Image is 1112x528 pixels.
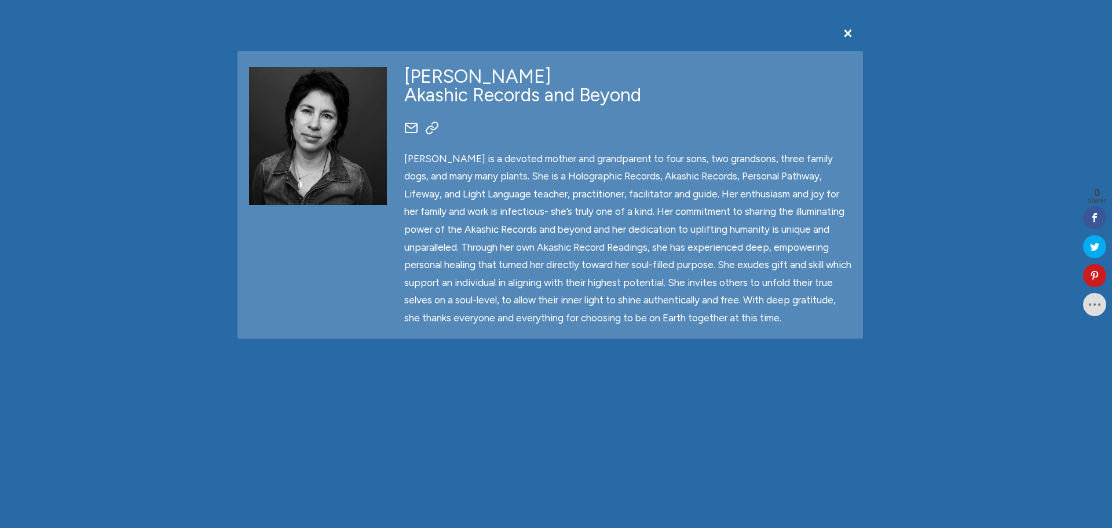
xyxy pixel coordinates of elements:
span: 0 [1088,188,1106,198]
div: [PERSON_NAME] Akashic Records and Beyond [404,67,852,104]
span: Shares [1088,198,1106,204]
span: × [842,21,854,43]
span: [PERSON_NAME] is a devoted mother and grandparent to four sons, two grandsons, three family dogs,... [404,153,851,324]
button: Close [833,14,863,51]
img: Tatiana Johnson [249,67,387,205]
